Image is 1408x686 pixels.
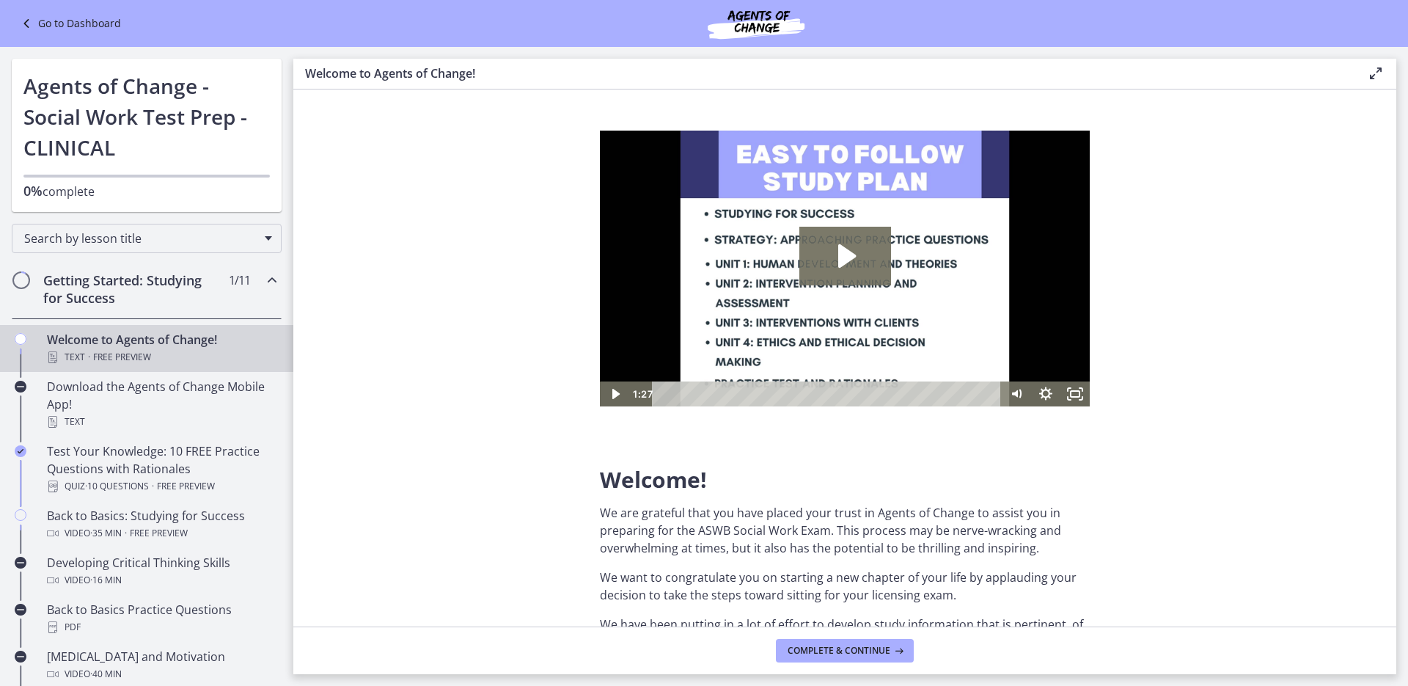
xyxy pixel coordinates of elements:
span: Free preview [130,525,188,542]
div: Developing Critical Thinking Skills [47,554,276,589]
span: · 40 min [90,665,122,683]
h3: Welcome to Agents of Change! [305,65,1343,82]
button: Fullscreen [461,251,490,276]
h1: Agents of Change - Social Work Test Prep - CLINICAL [23,70,270,163]
span: Free preview [157,478,215,495]
span: · 35 min [90,525,122,542]
div: Text [47,413,276,431]
span: · 16 min [90,572,122,589]
div: Video [47,665,276,683]
a: Go to Dashboard [18,15,121,32]
div: Playbar [63,251,395,276]
span: · [88,349,90,366]
button: Mute [402,251,431,276]
span: Free preview [93,349,151,366]
span: · [152,478,154,495]
div: Back to Basics: Studying for Success [47,507,276,542]
span: · 10 Questions [85,478,149,495]
p: complete [23,182,270,200]
img: Agents of Change [668,6,844,41]
span: Complete & continue [788,645,890,657]
div: Video [47,525,276,542]
div: Search by lesson title [12,224,282,253]
button: Complete & continue [776,639,914,663]
div: Welcome to Agents of Change! [47,331,276,366]
div: Text [47,349,276,366]
h2: Getting Started: Studying for Success [43,271,222,307]
i: Completed [15,445,26,457]
span: Search by lesson title [24,230,257,247]
div: PDF [47,619,276,636]
span: Welcome! [600,464,707,495]
div: Quiz [47,478,276,495]
div: Test Your Knowledge: 10 FREE Practice Questions with Rationales [47,442,276,495]
span: · [125,525,127,542]
p: We are grateful that you have placed your trust in Agents of Change to assist you in preparing fo... [600,504,1090,557]
div: Back to Basics Practice Questions [47,601,276,636]
span: 0% [23,182,43,200]
div: [MEDICAL_DATA] and Motivation [47,648,276,683]
span: 1 / 11 [229,271,250,289]
p: We want to congratulate you on starting a new chapter of your life by applauding your decision to... [600,569,1090,604]
div: Download the Agents of Change Mobile App! [47,378,276,431]
button: Show settings menu [431,251,461,276]
button: Play Video: c1o6hcmjueu5qasqsu00.mp4 [199,96,291,155]
div: Video [47,572,276,589]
